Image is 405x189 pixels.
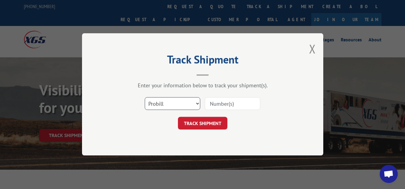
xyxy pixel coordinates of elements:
[112,82,293,89] div: Enter your information below to track your shipment(s).
[178,117,227,130] button: TRACK SHIPMENT
[380,165,398,183] div: Open chat
[112,55,293,67] h2: Track Shipment
[205,98,260,110] input: Number(s)
[309,41,316,57] button: Close modal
